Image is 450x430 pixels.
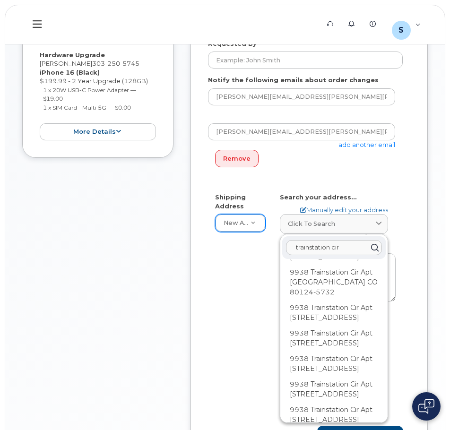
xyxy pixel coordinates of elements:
[280,193,357,202] label: Search your address...
[120,60,139,67] span: 5745
[208,76,379,85] label: Notify the following emails about order changes
[300,206,388,215] a: Manually edit your address
[282,377,386,402] div: 9938 Trainstation Cir Apt [STREET_ADDRESS]
[398,25,404,36] span: S
[282,249,386,265] div: [STREET_ADDRESS]
[40,51,156,141] div: [PERSON_NAME] $199.99 - 2 Year Upgrade (128GB)
[280,214,388,233] a: Click to search
[216,215,265,232] a: New Address
[43,86,136,103] small: 1 x 20W USB-C Power Adapter — $19.00
[224,219,266,226] span: New Address
[208,52,403,69] input: Example: John Smith
[385,15,427,34] div: Sarah.Winberg
[282,300,386,326] div: 9938 Trainstation Cir Apt [STREET_ADDRESS]
[105,60,120,67] span: 250
[288,219,335,228] span: Click to search
[208,88,395,105] input: Example: john@appleseed.com
[215,193,266,210] label: Shipping Address
[282,402,386,428] div: 9938 Trainstation Cir Apt [STREET_ADDRESS]
[208,123,395,140] input: Example: john@appleseed.com
[418,399,434,414] img: Open chat
[282,224,386,249] div: 9938 Trainstation Cir Apt [STREET_ADDRESS]
[92,60,139,67] span: 303
[40,51,105,59] strong: Hardware Upgrade
[215,150,259,167] a: Remove
[338,141,395,148] a: add another email
[40,123,156,141] button: more details
[43,104,131,111] small: 1 x SIM Card - Multi 5G — $0.00
[40,69,100,76] strong: iPhone 16 (Black)
[282,265,386,300] div: 9938 Trainstation Cir Apt [GEOGRAPHIC_DATA] CO 80124-5732
[282,351,386,377] div: 9938 Trainstation Cir Apt [STREET_ADDRESS]
[282,326,386,351] div: 9938 Trainstation Cir Apt [STREET_ADDRESS]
